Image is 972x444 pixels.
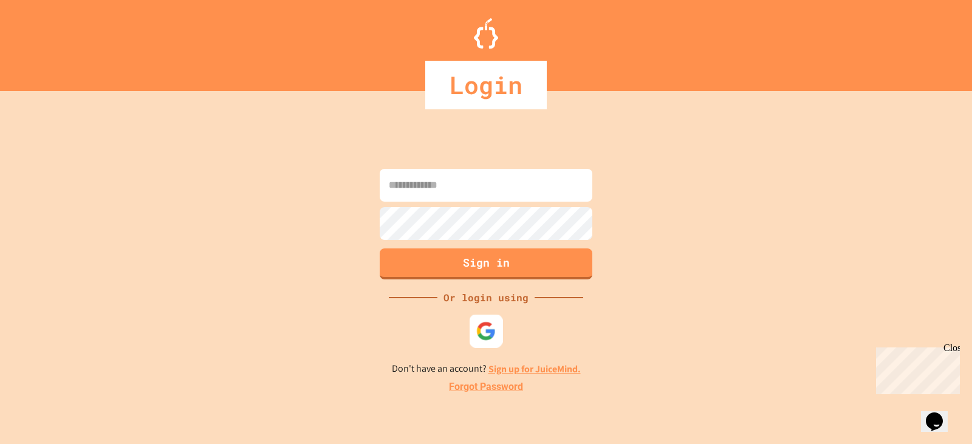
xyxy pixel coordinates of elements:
iframe: chat widget [921,395,960,432]
a: Forgot Password [449,380,523,394]
a: Sign up for JuiceMind. [488,363,581,375]
button: Sign in [380,248,592,279]
div: Or login using [437,290,535,305]
div: Login [425,61,547,109]
img: Logo.svg [474,18,498,49]
p: Don't have an account? [392,361,581,377]
img: google-icon.svg [476,321,496,341]
iframe: chat widget [871,343,960,394]
div: Chat with us now!Close [5,5,84,77]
